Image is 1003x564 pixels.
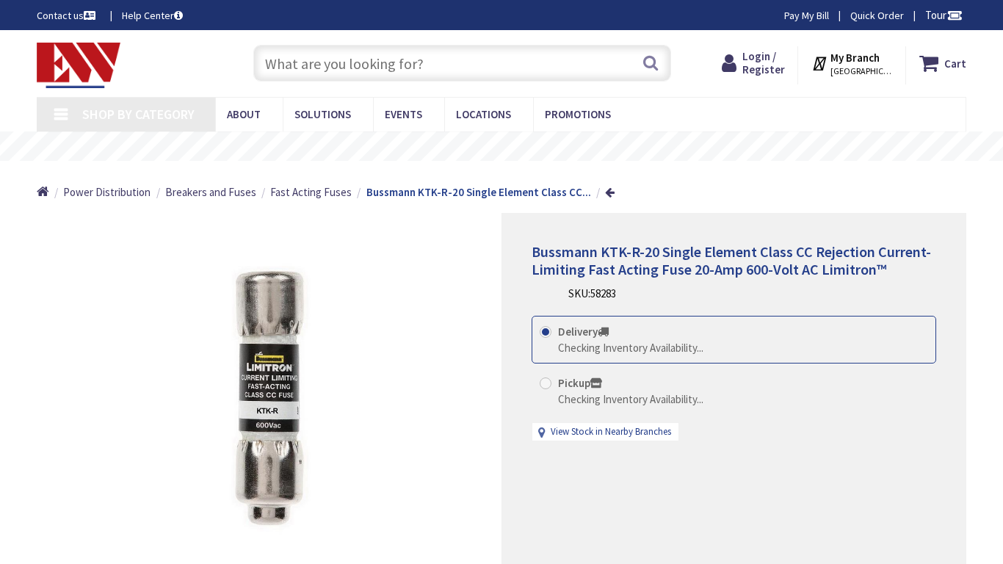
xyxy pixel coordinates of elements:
img: Electrical Wholesalers, Inc. [37,43,120,88]
a: Power Distribution [63,184,151,200]
span: Shop By Category [82,106,195,123]
span: About [227,107,261,121]
rs-layer: Free Same Day Pickup at 19 Locations [380,139,649,155]
div: My Branch [GEOGRAPHIC_DATA], [GEOGRAPHIC_DATA] [811,50,893,76]
strong: Bussmann KTK-R-20 Single Element Class CC... [366,185,591,199]
a: Help Center [122,8,183,23]
span: Events [385,107,422,121]
span: Solutions [294,107,351,121]
a: Cart [919,50,966,76]
span: Fast Acting Fuses [270,185,352,199]
a: Fast Acting Fuses [270,184,352,200]
span: Breakers and Fuses [165,185,256,199]
strong: My Branch [830,51,880,65]
a: Contact us [37,8,98,23]
strong: Pickup [558,376,602,390]
span: Promotions [545,107,611,121]
span: Bussmann KTK-R-20 Single Element Class CC Rejection Current-Limiting Fast Acting Fuse 20-Amp 600-... [532,242,931,278]
span: [GEOGRAPHIC_DATA], [GEOGRAPHIC_DATA] [830,65,893,77]
a: Breakers and Fuses [165,184,256,200]
span: 58283 [590,286,616,300]
strong: Delivery [558,325,609,339]
a: Login / Register [722,50,785,76]
div: Checking Inventory Availability... [558,340,703,355]
span: Tour [925,8,963,22]
a: Pay My Bill [784,8,829,23]
span: Login / Register [742,49,785,76]
div: Checking Inventory Availability... [558,391,703,407]
a: Quick Order [850,8,904,23]
span: Power Distribution [63,185,151,199]
input: What are you looking for? [253,45,671,82]
a: View Stock in Nearby Branches [551,425,671,439]
span: Locations [456,107,511,121]
strong: Cart [944,50,966,76]
img: Bussmann KTK-R-20 Single Element Class CC Rejection Current-Limiting Fast Acting Fuse 20-Amp 600-... [112,241,427,557]
div: SKU: [568,286,616,301]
